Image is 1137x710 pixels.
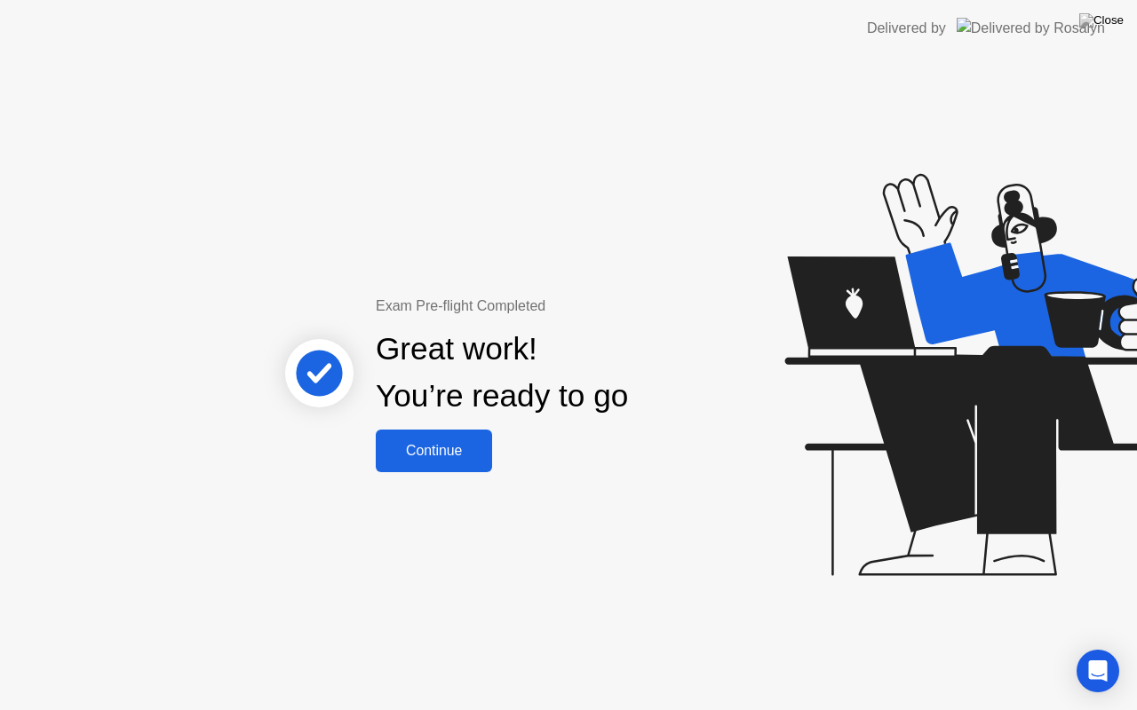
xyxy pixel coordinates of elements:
button: Continue [376,430,492,472]
div: Open Intercom Messenger [1077,650,1119,692]
img: Delivered by Rosalyn [957,18,1105,38]
div: Delivered by [867,18,946,39]
div: Continue [381,443,487,459]
div: Great work! You’re ready to go [376,326,628,420]
img: Close [1079,13,1124,28]
div: Exam Pre-flight Completed [376,296,743,317]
